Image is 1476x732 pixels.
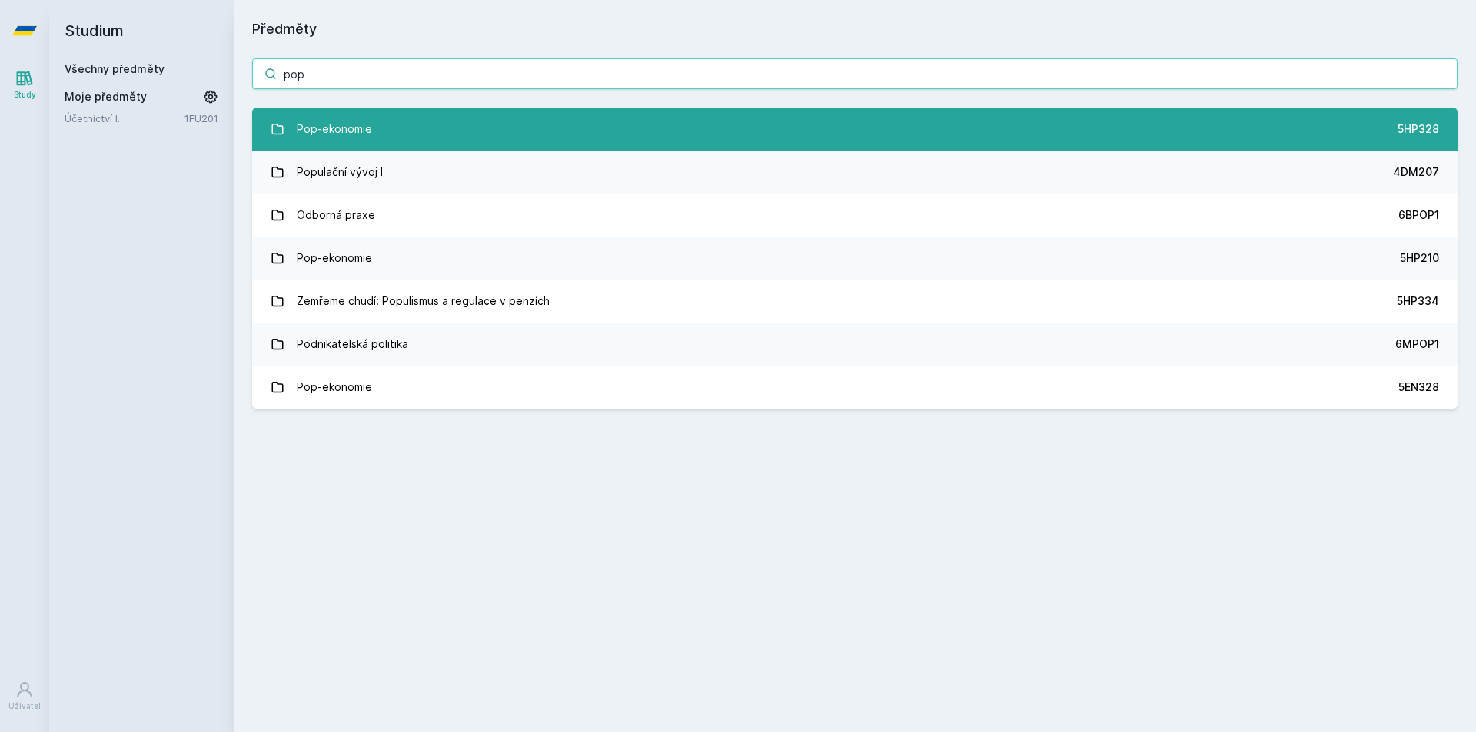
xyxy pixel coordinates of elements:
div: Uživatel [8,701,41,712]
div: Populační vývoj I [297,157,383,187]
a: Pop-ekonomie 5HP328 [252,108,1458,151]
a: Uživatel [3,673,46,720]
input: Název nebo ident předmětu… [252,58,1458,89]
div: 5HP210 [1400,250,1439,266]
div: Study [14,89,36,101]
a: Pop-ekonomie 5EN328 [252,366,1458,409]
div: 5EN328 [1398,379,1439,395]
a: Zemřeme chudí: Populismus a regulace v penzích 5HP334 [252,280,1458,323]
div: Pop-ekonomie [297,243,372,273]
div: Podnikatelská politika [297,329,408,359]
div: Pop-ekonomie [297,372,372,402]
div: Pop-ekonomie [297,114,372,144]
div: 5HP334 [1397,293,1439,309]
div: Odborná praxe [297,200,375,230]
h1: Předměty [252,18,1458,40]
a: Odborná praxe 6BPOP1 [252,194,1458,237]
a: Study [3,61,46,108]
div: 6MPOP1 [1395,336,1439,352]
span: Moje předměty [65,89,147,104]
a: 1FU201 [184,112,218,124]
a: Všechny předměty [65,62,165,75]
a: Populační vývoj I 4DM207 [252,151,1458,194]
a: Podnikatelská politika 6MPOP1 [252,323,1458,366]
a: Pop-ekonomie 5HP210 [252,237,1458,280]
div: 4DM207 [1393,164,1439,180]
div: 6BPOP1 [1398,207,1439,223]
a: Účetnictví I. [65,111,184,126]
div: Zemřeme chudí: Populismus a regulace v penzích [297,286,550,316]
div: 5HP328 [1398,121,1439,137]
